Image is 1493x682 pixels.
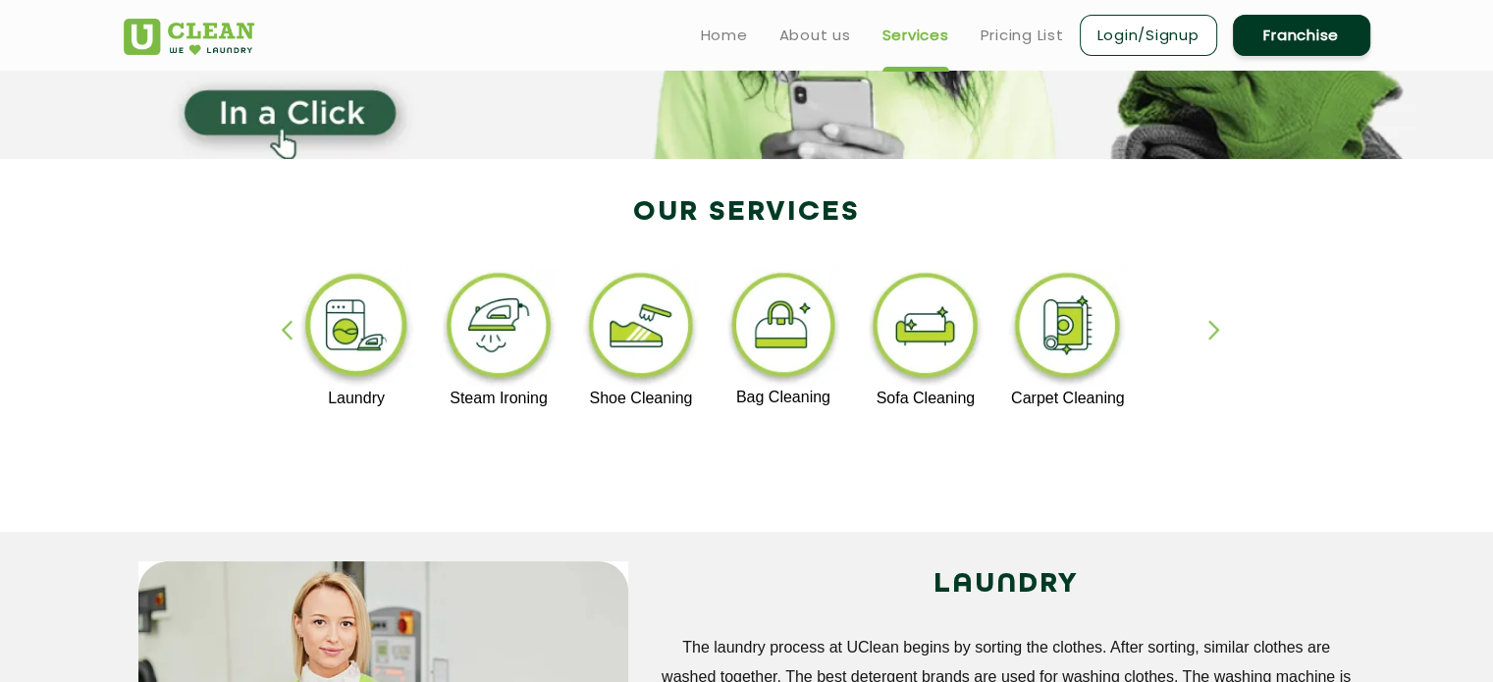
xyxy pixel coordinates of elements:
[1233,15,1370,56] a: Franchise
[124,19,254,55] img: UClean Laundry and Dry Cleaning
[296,390,417,407] p: Laundry
[658,561,1356,608] h2: LAUNDRY
[1080,15,1217,56] a: Login/Signup
[1007,390,1128,407] p: Carpet Cleaning
[865,390,986,407] p: Sofa Cleaning
[1007,268,1128,390] img: carpet_cleaning_11zon.webp
[981,24,1064,47] a: Pricing List
[701,24,748,47] a: Home
[581,268,702,390] img: shoe_cleaning_11zon.webp
[296,268,417,390] img: laundry_cleaning_11zon.webp
[581,390,702,407] p: Shoe Cleaning
[779,24,851,47] a: About us
[865,268,986,390] img: sofa_cleaning_11zon.webp
[723,389,844,406] p: Bag Cleaning
[439,390,560,407] p: Steam Ironing
[882,24,949,47] a: Services
[723,268,844,389] img: bag_cleaning_11zon.webp
[439,268,560,390] img: steam_ironing_11zon.webp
